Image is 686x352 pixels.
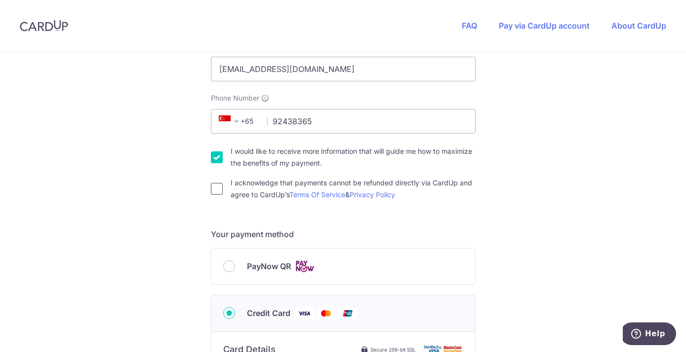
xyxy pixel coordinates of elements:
input: Email address [211,57,476,81]
a: Terms Of Service [289,190,345,199]
span: PayNow QR [247,260,291,272]
span: Phone Number [211,93,259,103]
a: About CardUp [611,21,666,31]
img: Mastercard [316,307,336,319]
h5: Your payment method [211,228,476,240]
span: +65 [219,115,242,127]
div: Credit Card Visa Mastercard Union Pay [223,307,463,319]
a: Pay via CardUp account [499,21,590,31]
a: Privacy Policy [350,190,395,199]
img: Visa [294,307,314,319]
iframe: Opens a widget where you can find more information [623,322,676,347]
span: +65 [216,115,260,127]
span: Credit Card [247,307,290,319]
img: CardUp [20,20,68,32]
img: Cards logo [295,260,315,273]
img: Union Pay [338,307,358,319]
a: FAQ [462,21,477,31]
label: I acknowledge that payments cannot be refunded directly via CardUp and agree to CardUp’s & [231,177,476,201]
div: PayNow QR Cards logo [223,260,463,273]
label: I would like to receive more information that will guide me how to maximize the benefits of my pa... [231,145,476,169]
